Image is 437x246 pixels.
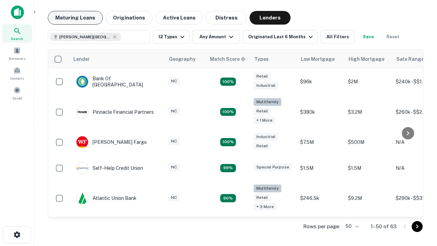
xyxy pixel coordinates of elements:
[59,34,111,40] span: [PERSON_NAME][GEOGRAPHIC_DATA], [GEOGRAPHIC_DATA]
[254,163,292,171] div: Special Purpose
[297,181,344,216] td: $246.5k
[250,50,297,69] th: Types
[48,11,103,25] button: Maturing Loans
[76,192,137,204] div: Atlantic Union Bank
[69,50,165,69] th: Lender
[297,95,344,129] td: $380k
[155,11,203,25] button: Active Loans
[153,30,189,44] button: 12 Types
[343,221,360,231] div: 50
[76,76,88,87] img: picture
[254,133,278,141] div: Industrial
[210,55,244,63] h6: Match Score
[254,72,271,80] div: Retail
[10,76,24,81] span: Contacts
[344,155,392,181] td: $1.5M
[301,55,335,63] div: Low Mortgage
[344,181,392,216] td: $9.2M
[254,82,278,90] div: Industrial
[243,30,318,44] button: Originated Last 6 Months
[220,108,236,116] div: Matching Properties: 20, hasApolloMatch: undefined
[76,162,88,174] img: picture
[357,30,379,44] button: Save your search to get updates of matches that match your search criteria.
[12,95,22,101] span: Saved
[73,55,90,63] div: Lender
[344,129,392,155] td: $500M
[220,194,236,202] div: Matching Properties: 10, hasApolloMatch: undefined
[76,106,88,118] img: picture
[165,50,206,69] th: Geography
[254,55,269,63] div: Types
[254,107,271,115] div: Retail
[220,78,236,86] div: Matching Properties: 15, hasApolloMatch: undefined
[220,164,236,172] div: Matching Properties: 11, hasApolloMatch: undefined
[344,50,392,69] th: High Mortgage
[403,169,437,202] iframe: Chat Widget
[105,11,153,25] button: Originations
[192,30,240,44] button: Any Amount
[168,137,180,145] div: NC
[254,117,275,124] div: + 1 more
[168,194,180,202] div: NC
[297,129,344,155] td: $7.5M
[254,203,277,211] div: + 3 more
[371,222,397,231] p: 1–50 of 63
[220,138,236,146] div: Matching Properties: 14, hasApolloMatch: undefined
[254,98,281,106] div: Multifamily
[11,5,24,19] img: capitalize-icon.png
[349,55,384,63] div: High Mortgage
[76,136,88,148] img: picture
[206,11,247,25] button: Distress
[321,30,355,44] button: All Filters
[297,50,344,69] th: Low Mortgage
[254,194,271,202] div: Retail
[382,30,404,44] button: Reset
[248,33,315,41] div: Originated Last 6 Months
[206,50,250,69] th: Capitalize uses an advanced AI algorithm to match your search with the best lender. The match sco...
[168,107,180,115] div: NC
[297,69,344,95] td: $96k
[2,64,32,82] a: Contacts
[250,11,291,25] button: Lenders
[396,55,424,63] div: Sale Range
[2,44,32,63] a: Borrowers
[11,36,23,41] span: Search
[254,142,271,150] div: Retail
[297,155,344,181] td: $1.5M
[76,76,158,88] div: Bank Of [GEOGRAPHIC_DATA]
[2,84,32,102] a: Saved
[344,95,392,129] td: $3.2M
[412,221,423,232] button: Go to next page
[303,222,340,231] p: Rows per page:
[76,136,147,148] div: [PERSON_NAME] Fargo
[169,55,196,63] div: Geography
[76,106,154,118] div: Pinnacle Financial Partners
[344,69,392,95] td: $2M
[254,184,281,192] div: Multifamily
[168,77,180,85] div: NC
[9,56,25,61] span: Borrowers
[76,192,88,204] img: picture
[76,162,143,174] div: Self-help Credit Union
[210,55,245,63] div: Capitalize uses an advanced AI algorithm to match your search with the best lender. The match sco...
[168,163,180,171] div: NC
[2,24,32,43] a: Search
